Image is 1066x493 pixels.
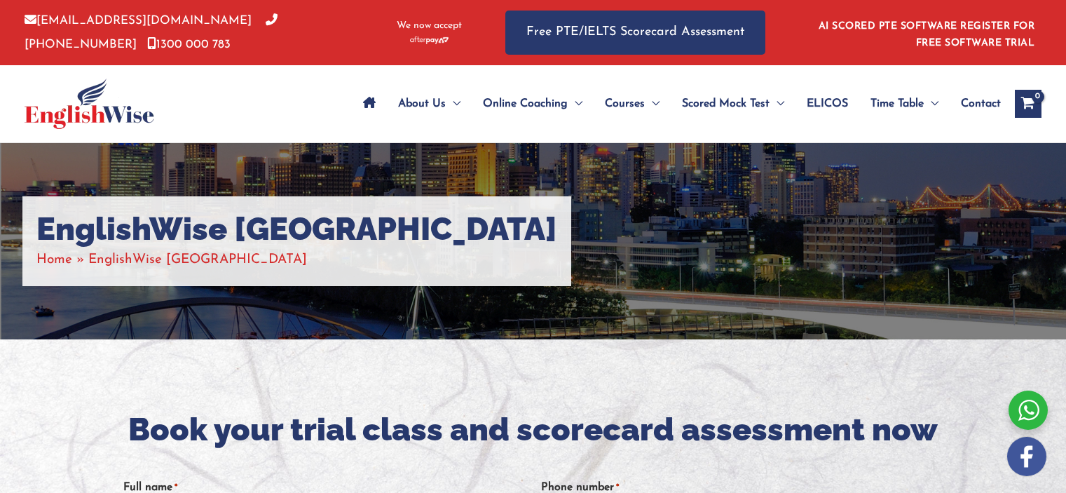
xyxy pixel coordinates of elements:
img: Afterpay-Logo [410,36,449,44]
a: ELICOS [795,79,859,128]
a: View Shopping Cart, empty [1015,90,1041,118]
span: EnglishWise [GEOGRAPHIC_DATA] [88,253,307,266]
span: Courses [605,79,645,128]
img: cropped-ew-logo [25,79,154,129]
span: ELICOS [807,79,848,128]
a: Time TableMenu Toggle [859,79,950,128]
span: About Us [398,79,446,128]
a: 1300 000 783 [147,39,231,50]
span: Contact [961,79,1001,128]
img: white-facebook.png [1007,437,1046,476]
a: Free PTE/IELTS Scorecard Assessment [505,11,765,55]
span: Time Table [870,79,924,128]
span: Menu Toggle [770,79,784,128]
nav: Breadcrumbs [36,248,557,271]
span: Menu Toggle [568,79,582,128]
span: Menu Toggle [645,79,660,128]
a: Scored Mock TestMenu Toggle [671,79,795,128]
aside: Header Widget 1 [810,10,1041,55]
a: Home [36,253,72,266]
a: [PHONE_NUMBER] [25,15,278,50]
h1: EnglishWise [GEOGRAPHIC_DATA] [36,210,557,248]
h2: Book your trial class and scorecard assessment now [123,410,943,451]
nav: Site Navigation: Main Menu [352,79,1001,128]
a: Online CoachingMenu Toggle [472,79,594,128]
span: Scored Mock Test [682,79,770,128]
span: Menu Toggle [924,79,938,128]
span: Menu Toggle [446,79,460,128]
a: CoursesMenu Toggle [594,79,671,128]
a: [EMAIL_ADDRESS][DOMAIN_NAME] [25,15,252,27]
a: About UsMenu Toggle [387,79,472,128]
span: We now accept [397,19,462,33]
a: Contact [950,79,1001,128]
span: Online Coaching [483,79,568,128]
a: AI SCORED PTE SOFTWARE REGISTER FOR FREE SOFTWARE TRIAL [819,21,1035,48]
